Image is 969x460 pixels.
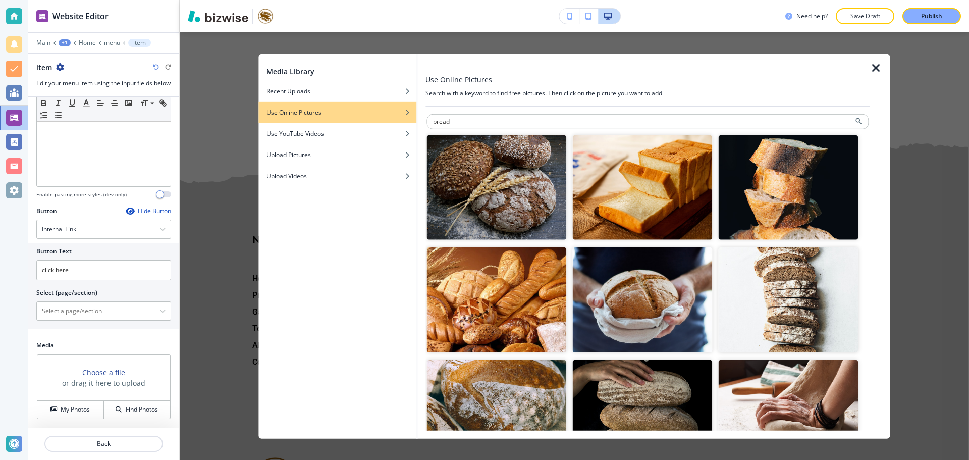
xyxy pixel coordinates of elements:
button: Upload Pictures [258,144,416,165]
h2: item [36,62,52,73]
img: editor icon [36,10,48,22]
h4: Internal Link [42,225,76,234]
h4: Use YouTube Videos [266,129,324,138]
button: My Photos [37,401,104,419]
button: Publish [902,8,961,24]
h2: Media [36,341,171,350]
h4: Upload Videos [266,171,307,180]
h4: Find Photos [126,405,158,414]
button: Choose a file [82,367,125,378]
input: Search for an image [426,114,869,129]
h4: Search with a keyword to find free pictures. Then click on the picture you want to add [425,88,870,97]
button: Use YouTube Videos [258,123,416,144]
p: item [133,39,146,46]
button: Main [36,39,50,46]
button: Upload Videos [258,165,416,186]
button: Hide Button [126,207,171,215]
button: menu [104,39,120,46]
h2: Media Library [266,66,314,76]
button: Back [44,436,163,452]
h3: Need help? [796,12,828,21]
button: Home [79,39,96,46]
h2: Select (page/section) [36,288,97,297]
h3: or drag it here to upload [62,378,145,388]
h3: Use Online Pictures [425,74,492,84]
button: Recent Uploads [258,80,416,101]
button: Use Online Pictures [258,101,416,123]
p: Save Draft [849,12,881,21]
h2: Website Editor [52,10,109,22]
h4: Enable pasting more styles (dev only) [36,191,127,198]
p: Publish [921,12,942,21]
img: Your Logo [257,8,274,24]
h2: Button [36,207,57,216]
h2: Button Text [36,247,72,256]
button: Save Draft [836,8,894,24]
h4: Use Online Pictures [266,108,321,117]
p: Back [45,439,162,448]
h4: Recent Uploads [266,86,310,95]
button: +1 [59,39,71,46]
input: Manual Input [37,302,159,320]
h3: Edit your menu item using the input fields below [36,79,171,88]
button: Find Photos [104,401,170,419]
button: item [128,39,151,47]
div: Choose a fileor drag it here to uploadMy PhotosFind Photos [36,354,171,420]
h4: My Photos [61,405,90,414]
img: Bizwise Logo [188,10,248,22]
h4: Upload Pictures [266,150,311,159]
